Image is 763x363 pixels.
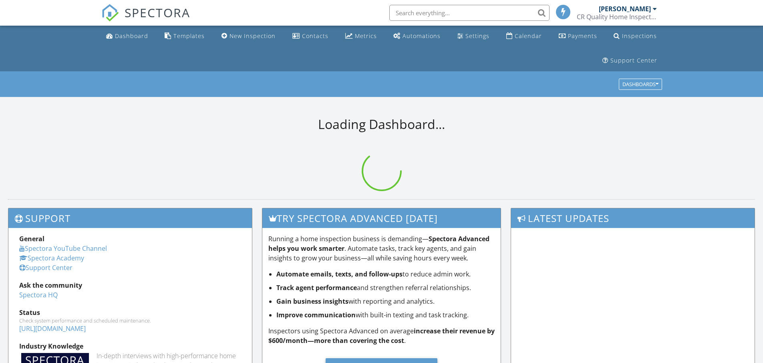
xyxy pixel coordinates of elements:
[610,56,657,64] div: Support Center
[355,32,377,40] div: Metrics
[161,29,208,44] a: Templates
[19,244,107,253] a: Spectora YouTube Channel
[19,254,84,262] a: Spectora Academy
[622,32,657,40] div: Inspections
[19,308,241,317] div: Status
[19,290,58,299] a: Spectora HQ
[19,234,44,243] strong: General
[276,310,495,320] li: with built-in texting and task tracking.
[101,4,119,22] img: The Best Home Inspection Software - Spectora
[276,296,495,306] li: with reporting and analytics.
[577,13,657,21] div: CR Quality Home Inspections
[503,29,545,44] a: Calendar
[173,32,205,40] div: Templates
[276,270,403,278] strong: Automate emails, texts, and follow-ups
[8,208,252,228] h3: Support
[568,32,597,40] div: Payments
[389,5,550,21] input: Search everything...
[262,208,501,228] h3: Try spectora advanced [DATE]
[218,29,279,44] a: New Inspection
[622,82,658,87] div: Dashboards
[454,29,493,44] a: Settings
[403,32,441,40] div: Automations
[556,29,600,44] a: Payments
[302,32,328,40] div: Contacts
[342,29,380,44] a: Metrics
[103,29,151,44] a: Dashboard
[19,280,241,290] div: Ask the community
[125,4,190,21] span: SPECTORA
[276,311,356,319] strong: Improve communication
[511,208,755,228] h3: Latest Updates
[268,326,495,345] p: Inspectors using Spectora Advanced on average .
[599,5,651,13] div: [PERSON_NAME]
[19,263,72,272] a: Support Center
[390,29,444,44] a: Automations (Basic)
[276,297,348,306] strong: Gain business insights
[19,341,241,351] div: Industry Knowledge
[230,32,276,40] div: New Inspection
[276,283,495,292] li: and strengthen referral relationships.
[115,32,148,40] div: Dashboard
[19,317,241,324] div: Check system performance and scheduled maintenance.
[268,234,489,253] strong: Spectora Advanced helps you work smarter
[289,29,332,44] a: Contacts
[19,324,86,333] a: [URL][DOMAIN_NAME]
[619,79,662,90] button: Dashboards
[276,283,357,292] strong: Track agent performance
[465,32,489,40] div: Settings
[268,234,495,263] p: Running a home inspection business is demanding— . Automate tasks, track key agents, and gain ins...
[599,53,660,68] a: Support Center
[276,269,495,279] li: to reduce admin work.
[101,11,190,28] a: SPECTORA
[610,29,660,44] a: Inspections
[515,32,542,40] div: Calendar
[268,327,495,345] strong: increase their revenue by $600/month—more than covering the cost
